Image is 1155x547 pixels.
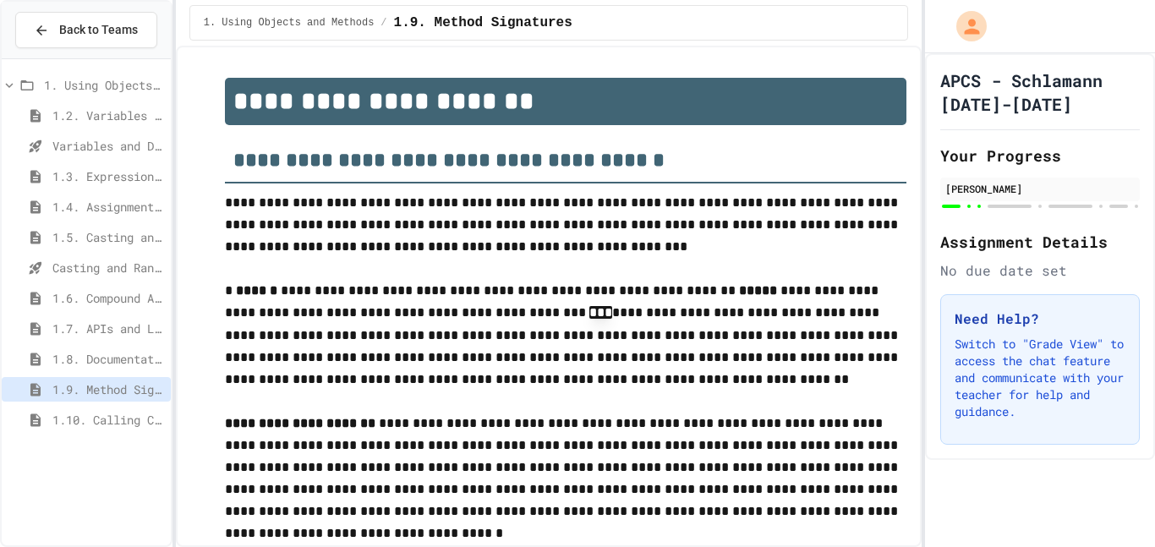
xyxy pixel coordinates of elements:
div: My Account [939,7,991,46]
span: 1.9. Method Signatures [52,380,164,398]
span: 1. Using Objects and Methods [44,76,164,94]
span: / [380,16,386,30]
span: 1.4. Assignment and Input [52,198,164,216]
span: 1.8. Documentation with Comments and Preconditions [52,350,164,368]
span: 1.10. Calling Class Methods [52,411,164,429]
h2: Assignment Details [940,230,1140,254]
span: Variables and Data Types - Quiz [52,137,164,155]
h3: Need Help? [955,309,1125,329]
span: 1.7. APIs and Libraries [52,320,164,337]
span: Back to Teams [59,21,138,39]
p: Switch to "Grade View" to access the chat feature and communicate with your teacher for help and ... [955,336,1125,420]
button: Back to Teams [15,12,157,48]
span: 1.3. Expressions and Output [New] [52,167,164,185]
span: 1.5. Casting and Ranges of Values [52,228,164,246]
div: No due date set [940,260,1140,281]
span: 1.2. Variables and Data Types [52,107,164,124]
div: [PERSON_NAME] [945,181,1135,196]
span: Casting and Ranges of variables - Quiz [52,259,164,276]
h2: Your Progress [940,144,1140,167]
span: 1.9. Method Signatures [394,13,572,33]
h1: APCS - Schlamann [DATE]-[DATE] [940,68,1140,116]
span: 1.6. Compound Assignment Operators [52,289,164,307]
span: 1. Using Objects and Methods [204,16,375,30]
